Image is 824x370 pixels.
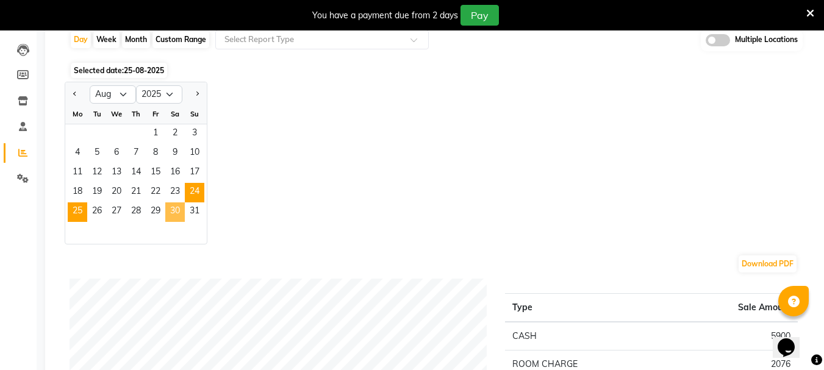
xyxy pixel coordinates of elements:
span: 3 [185,124,204,144]
span: 6 [107,144,126,163]
th: Type [505,293,664,322]
span: 30 [165,202,185,222]
th: Sale Amount [664,293,798,322]
span: 21 [126,183,146,202]
div: You have a payment due from 2 days [312,9,458,22]
div: Saturday, August 23, 2025 [165,183,185,202]
div: Monday, August 4, 2025 [68,144,87,163]
div: Thursday, August 14, 2025 [126,163,146,183]
span: 10 [185,144,204,163]
div: Sunday, August 24, 2025 [185,183,204,202]
span: 13 [107,163,126,183]
div: Friday, August 8, 2025 [146,144,165,163]
select: Select month [90,85,136,104]
div: Friday, August 1, 2025 [146,124,165,144]
span: 9 [165,144,185,163]
span: Selected date: [71,63,167,78]
div: Friday, August 29, 2025 [146,202,165,222]
span: 27 [107,202,126,222]
div: Wednesday, August 13, 2025 [107,163,126,183]
div: Day [71,31,91,48]
div: Monday, August 11, 2025 [68,163,87,183]
div: Saturday, August 9, 2025 [165,144,185,163]
div: Custom Range [152,31,209,48]
span: 31 [185,202,204,222]
div: Wednesday, August 20, 2025 [107,183,126,202]
span: 1 [146,124,165,144]
div: Tuesday, August 19, 2025 [87,183,107,202]
div: Sunday, August 10, 2025 [185,144,204,163]
span: 20 [107,183,126,202]
div: Monday, August 18, 2025 [68,183,87,202]
button: Pay [460,5,499,26]
div: Saturday, August 2, 2025 [165,124,185,144]
div: Friday, August 15, 2025 [146,163,165,183]
div: Tuesday, August 26, 2025 [87,202,107,222]
div: Tuesday, August 5, 2025 [87,144,107,163]
button: Previous month [70,85,80,104]
span: 5 [87,144,107,163]
span: 14 [126,163,146,183]
div: Friday, August 22, 2025 [146,183,165,202]
div: Th [126,104,146,124]
span: 25 [68,202,87,222]
button: Download PDF [739,255,797,272]
span: 12 [87,163,107,183]
span: 23 [165,183,185,202]
span: 26 [87,202,107,222]
span: 18 [68,183,87,202]
div: Saturday, August 16, 2025 [165,163,185,183]
span: 28 [126,202,146,222]
div: Mo [68,104,87,124]
div: Monday, August 25, 2025 [68,202,87,222]
div: Sunday, August 17, 2025 [185,163,204,183]
div: Thursday, August 21, 2025 [126,183,146,202]
select: Select year [136,85,182,104]
span: 24 [185,183,204,202]
span: 17 [185,163,204,183]
td: CASH [505,322,664,350]
span: Multiple Locations [735,34,798,46]
span: 22 [146,183,165,202]
span: 29 [146,202,165,222]
div: Fr [146,104,165,124]
div: Sa [165,104,185,124]
div: Saturday, August 30, 2025 [165,202,185,222]
span: 15 [146,163,165,183]
button: Next month [192,85,202,104]
div: Wednesday, August 6, 2025 [107,144,126,163]
div: Su [185,104,204,124]
div: Sunday, August 3, 2025 [185,124,204,144]
span: 19 [87,183,107,202]
div: Wednesday, August 27, 2025 [107,202,126,222]
span: 8 [146,144,165,163]
div: Tuesday, August 12, 2025 [87,163,107,183]
div: We [107,104,126,124]
span: 25-08-2025 [124,66,164,75]
div: Tu [87,104,107,124]
span: 7 [126,144,146,163]
span: 4 [68,144,87,163]
div: Sunday, August 31, 2025 [185,202,204,222]
div: Week [93,31,120,48]
span: 2 [165,124,185,144]
td: 5900 [664,322,798,350]
iframe: chat widget [773,321,812,358]
span: 16 [165,163,185,183]
div: Thursday, August 7, 2025 [126,144,146,163]
div: Thursday, August 28, 2025 [126,202,146,222]
div: Month [122,31,150,48]
span: 11 [68,163,87,183]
